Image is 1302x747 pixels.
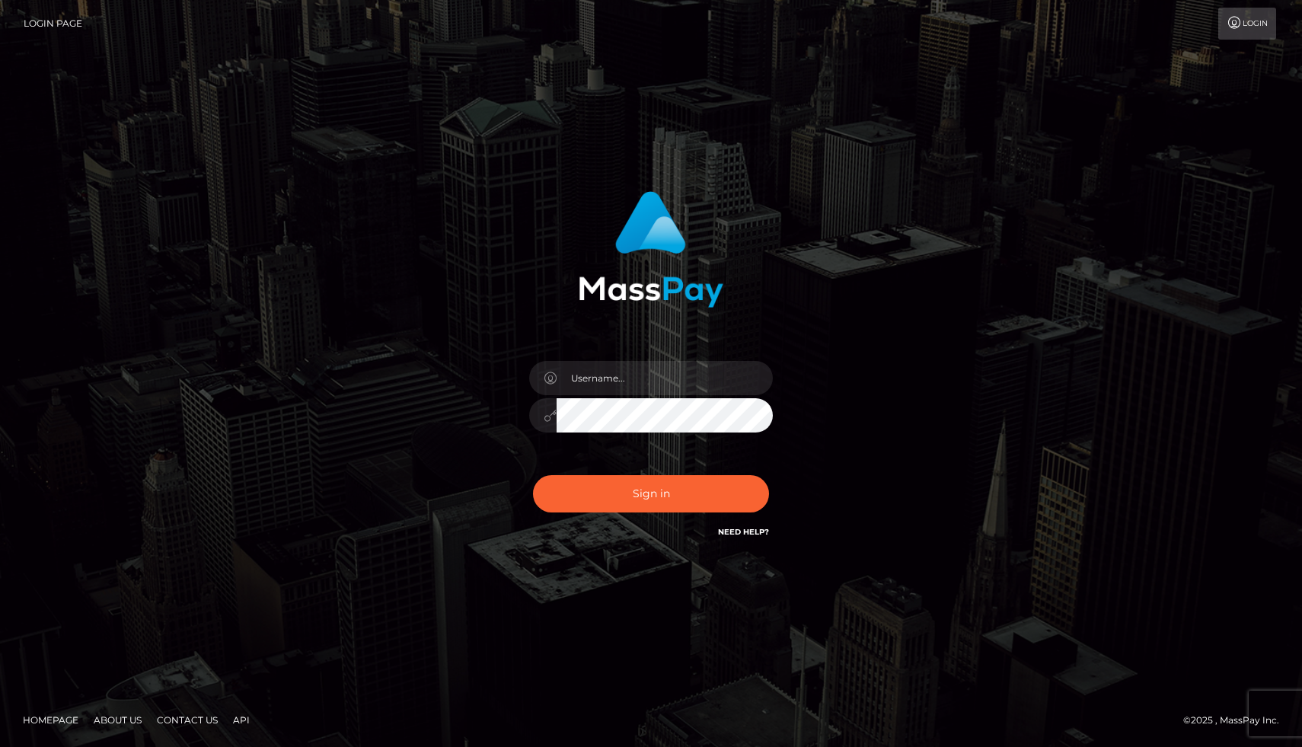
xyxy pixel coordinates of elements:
[151,708,224,732] a: Contact Us
[1183,712,1291,729] div: © 2025 , MassPay Inc.
[533,475,769,512] button: Sign in
[557,361,773,395] input: Username...
[718,527,769,537] a: Need Help?
[17,708,85,732] a: Homepage
[579,191,723,308] img: MassPay Login
[24,8,82,40] a: Login Page
[227,708,256,732] a: API
[88,708,148,732] a: About Us
[1218,8,1276,40] a: Login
